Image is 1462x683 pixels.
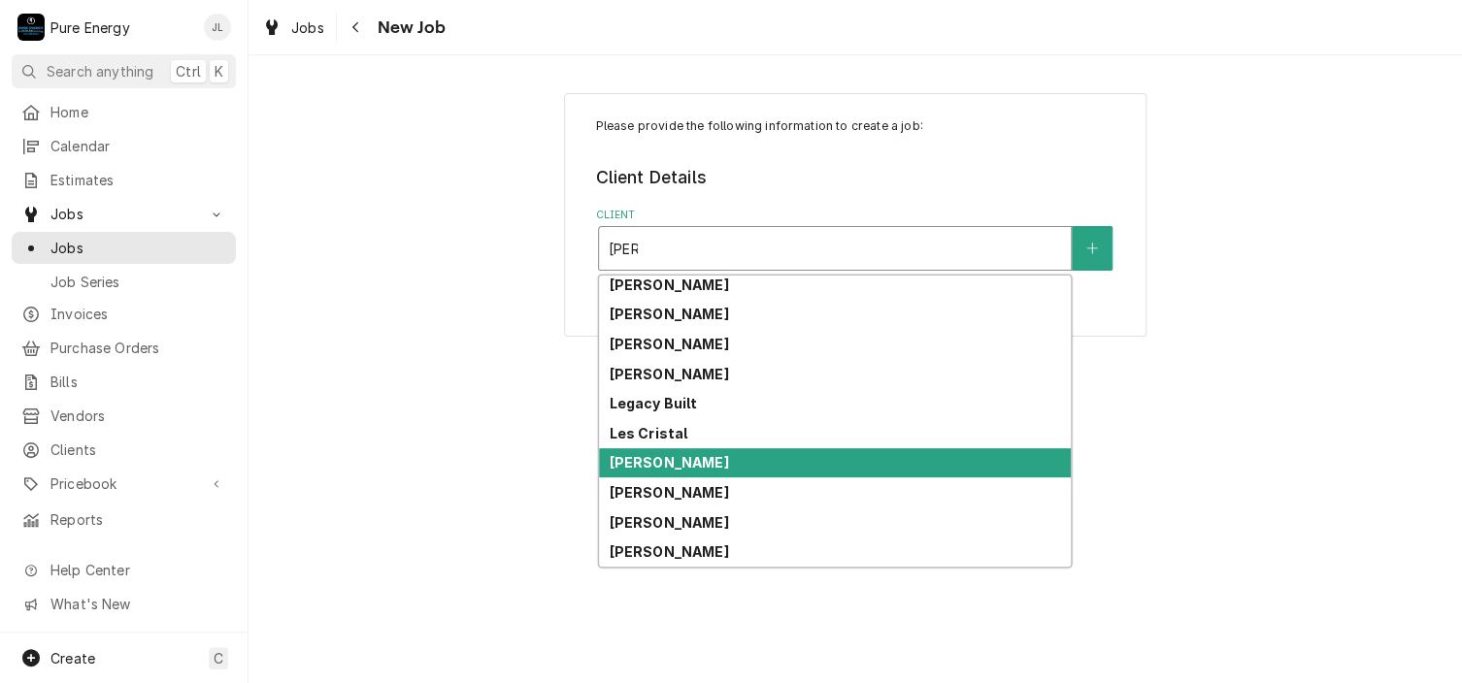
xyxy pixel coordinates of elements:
a: Go to Help Center [12,554,236,586]
strong: [PERSON_NAME] [609,366,728,382]
div: P [17,14,45,41]
a: Go to What's New [12,588,236,620]
strong: [PERSON_NAME] [609,336,728,352]
div: JL [204,14,231,41]
strong: [PERSON_NAME] [609,306,728,322]
a: Go to Jobs [12,198,236,230]
span: Search anything [47,61,153,81]
button: Create New Client [1072,226,1113,271]
span: Bills [50,372,226,392]
svg: Create New Client [1086,242,1098,255]
span: Jobs [50,238,226,258]
span: Ctrl [176,61,201,81]
span: Calendar [50,136,226,156]
span: Create [50,650,95,667]
span: Clients [50,439,226,460]
span: Home [50,102,226,122]
div: Job Create/Update [564,93,1146,337]
span: Jobs [50,204,197,224]
strong: [PERSON_NAME] [609,276,728,293]
strong: [PERSON_NAME] [609,543,728,560]
div: Pure Energy's Avatar [17,14,45,41]
a: Purchase Orders [12,332,236,364]
a: Calendar [12,130,236,162]
a: Job Series [12,266,236,298]
a: Vendors [12,400,236,432]
strong: [PERSON_NAME] [609,484,728,501]
a: Jobs [254,12,332,44]
a: Invoices [12,298,236,330]
button: Search anythingCtrlK [12,54,236,88]
div: James Linnenkamp's Avatar [204,14,231,41]
span: Job Series [50,272,226,292]
a: Home [12,96,236,128]
strong: Les Cristal [609,425,687,441]
span: K [215,61,223,81]
p: Please provide the following information to create a job: [596,117,1115,135]
span: Jobs [291,17,324,38]
a: Reports [12,504,236,536]
div: Pure Energy [50,17,130,38]
span: Reports [50,509,226,530]
a: Jobs [12,232,236,264]
strong: [PERSON_NAME] [609,514,728,531]
button: Navigate back [341,12,372,43]
a: Clients [12,434,236,466]
a: Go to Pricebook [12,468,236,500]
span: Estimates [50,170,226,190]
label: Client [596,208,1115,223]
a: Estimates [12,164,236,196]
span: Invoices [50,304,226,324]
a: Bills [12,366,236,398]
strong: [PERSON_NAME] [609,454,728,471]
span: Help Center [50,560,224,580]
span: Vendors [50,406,226,426]
div: Client [596,208,1115,271]
div: Job Create/Update Form [596,117,1115,271]
span: Pricebook [50,473,197,494]
span: Purchase Orders [50,338,226,358]
span: What's New [50,594,224,614]
legend: Client Details [596,165,1115,190]
span: New Job [372,15,446,41]
span: C [214,648,223,668]
strong: Legacy Built [609,395,697,411]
